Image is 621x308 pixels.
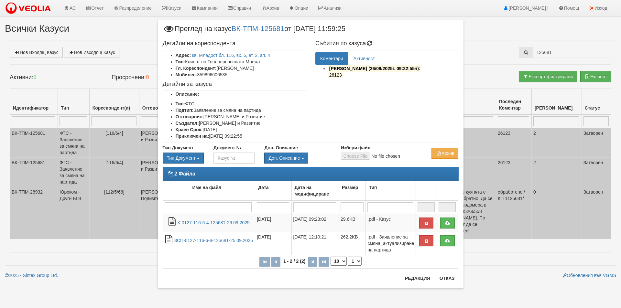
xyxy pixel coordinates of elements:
button: Отказ [436,273,459,283]
td: 262.2KB [339,232,365,255]
td: Тип: No sort applied, activate to apply an ascending sort [366,181,416,201]
span: 1 - 2 / 2 (2) [282,259,307,264]
td: [DATE] 12:10:21 [291,232,339,255]
a: ВК-ТПМ-125681 [232,25,284,33]
b: Отговорник: [176,114,203,119]
b: Тип: [176,101,185,106]
h4: Детайли на кореспондента [163,40,306,47]
b: Създател: [176,121,199,126]
td: [DATE] [255,214,291,232]
td: [DATE] [255,232,291,255]
span: Преглед на казус от [DATE] 11:59:25 [163,25,345,37]
li: [DATE] [176,126,306,133]
span: Доп. Описание [268,155,300,161]
b: Мобилен: [176,72,197,77]
a: К-0127-116-6-4-125681-26.09.2025 [178,220,250,225]
li: [PERSON_NAME] и Развитие [176,113,306,120]
tr: К-0127-116-6-4-125681-26.09.2025.pdf - Казус [163,214,458,232]
button: Последна страница [319,257,329,267]
button: Тип Документ [163,153,204,164]
b: Дата на модифициране [295,185,329,196]
b: Тип: [176,59,185,64]
a: ЗСП-0127-116-6-4-125681-25.09.2025 [174,238,253,243]
b: Име на файл [192,185,221,190]
li: [DATE] 09:22:55 [176,133,306,139]
label: Тип Документ [163,144,194,151]
td: [DATE] 09:23:02 [291,214,339,232]
strong: 2 Файла [174,171,195,176]
td: 29.6KB [339,214,365,232]
li: [PERSON_NAME] и Развитие [176,120,306,126]
a: Коментари [315,52,348,65]
button: Предишна страница [271,257,280,267]
li: 359896606535 [176,71,306,78]
label: Документ № [213,144,241,151]
span: Тип Документ [167,155,196,161]
label: Избери файл [341,144,371,151]
b: Гл. Кореспондент: [176,66,217,71]
td: : No sort applied, activate to apply an ascending sort [437,181,458,201]
b: Подтип: [176,108,194,113]
b: Описание: [176,91,199,97]
b: Адрес: [176,53,191,58]
b: Краен Срок: [176,127,203,132]
li: ФТС [176,101,306,107]
td: .pdf - Казус [366,214,416,232]
mark: [PERSON_NAME] (26/09/2025г. 09:22:55ч): [328,65,421,72]
td: : No sort applied, activate to apply an ascending sort [416,181,437,201]
select: Страница номер [348,257,362,266]
td: Име на файл: No sort applied, activate to apply an ascending sort [163,181,255,201]
button: Първа страница [259,257,270,267]
button: Доп. Описание [264,153,308,164]
div: Двоен клик, за изчистване на избраната стойност. [163,153,204,164]
li: [PERSON_NAME] [176,65,306,71]
div: Двоен клик, за изчистване на избраната стойност. [264,153,331,164]
button: Архив [431,148,458,159]
input: Казус № [213,153,255,164]
b: Приключен на: [176,133,209,139]
label: Доп. Описание [264,144,298,151]
h4: Събития по казуса [315,40,459,47]
select: Брой редове на страница [331,257,347,266]
a: кв. Младост бл. 116, вх. 6, ет. 2, ап. 4 [192,53,270,58]
td: Дата: No sort applied, activate to apply an ascending sort [255,181,291,201]
b: Дата [258,185,268,190]
td: Размер: No sort applied, activate to apply an ascending sort [339,181,365,201]
li: Изпратено до кореспондента [328,65,459,78]
h4: Детайли за казуса [163,81,306,88]
button: Редакция [401,273,434,283]
td: Дата на модифициране: No sort applied, activate to apply an ascending sort [291,181,339,201]
mark: 26123 [328,71,343,79]
b: Тип [369,185,377,190]
tr: ЗСП-0127-116-6-4-125681-25.09.2025.pdf - Заявление за смяна_актуализиране на партида [163,232,458,255]
li: Клиент по Топлопреносната Мрежа [176,58,306,65]
li: Заявление за смяна на партида [176,107,306,113]
b: Размер [342,185,358,190]
a: Активност [349,52,380,65]
button: Следваща страница [308,257,317,267]
td: .pdf - Заявление за смяна_актуализиране на партида [366,232,416,255]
